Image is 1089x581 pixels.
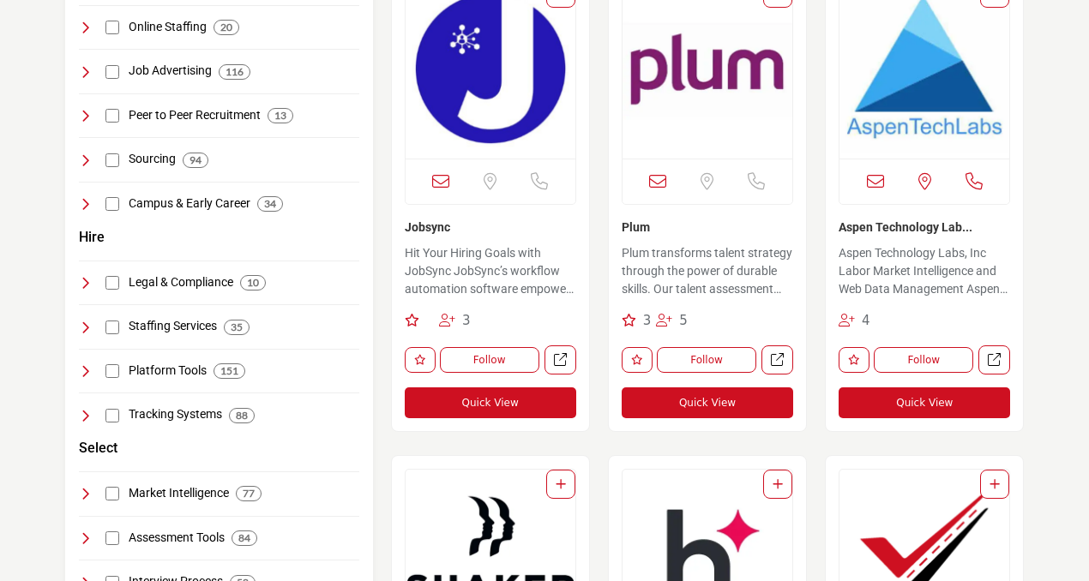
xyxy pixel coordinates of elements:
p: Aspen Technology Labs, Inc Labor Market Intelligence and Web Data Management Aspen Technology Lab... [839,244,1010,302]
b: 10 [247,277,259,289]
button: Like listing [405,347,436,373]
h4: Platform Tools: Software and tools designed to enhance operational efficiency and collaboration i... [129,362,207,380]
h4: Tracking Systems: Systems for tracking and managing candidate applications, interviews, and onboa... [129,406,222,423]
p: Hit Your Hiring Goals with JobSync JobSync’s workflow automation software empowers companies to d... [405,244,576,302]
button: Quick View [622,387,793,418]
h4: Campus & Early Career: Programs and platforms focusing on recruitment and career development for ... [129,195,250,213]
b: 77 [243,488,255,500]
input: Select Job Advertising checkbox [105,65,119,79]
button: Like listing [839,347,869,373]
a: Hit Your Hiring Goals with JobSync JobSync’s workflow automation software empowers companies to d... [405,240,576,302]
a: Open jobsync in new tab [544,345,576,375]
div: 84 Results For Assessment Tools [232,530,257,546]
b: 34 [264,198,276,210]
input: Select Campus & Early Career checkbox [105,197,119,211]
a: Open aspen-technology-labs in new tab [978,345,1010,375]
a: Plum transforms talent strategy through the power of durable skills. Our talent assessment helps ... [622,240,793,302]
h4: Market Intelligence: Tools and services providing insights into labor market trends, talent pools... [129,485,229,502]
input: Select Sourcing checkbox [105,153,119,167]
h3: Plum [622,218,793,236]
b: 20 [220,21,232,33]
h4: Sourcing: Strategies and tools for identifying and engaging potential candidates for specific job... [129,151,176,168]
a: Plum [622,220,650,234]
button: Like listing [622,347,653,373]
div: Followers [839,311,870,331]
h3: Aspen Technology Labs, Inc. [839,218,1010,236]
div: 77 Results For Market Intelligence [236,486,262,501]
input: Select Staffing Services checkbox [105,320,119,334]
span: 4 [862,313,870,328]
a: Add To List [773,477,783,491]
a: Open plum in new tab [761,345,793,375]
div: 94 Results For Sourcing [183,153,208,168]
button: Quick View [839,387,1010,418]
b: 84 [238,532,250,544]
button: Follow [874,347,973,373]
input: Select Online Staffing checkbox [105,21,119,34]
h3: Jobsync [405,218,576,236]
div: 35 Results For Staffing Services [224,320,250,335]
b: 13 [274,110,286,122]
h4: Job Advertising: Platforms and strategies for advertising job openings to attract a wide range of... [129,63,212,80]
div: Followers [656,311,688,331]
div: 116 Results For Job Advertising [219,64,250,80]
div: 20 Results For Online Staffing [214,20,239,35]
a: Aspen Technology Lab... [839,220,972,234]
span: 5 [679,313,688,328]
i: Recommendations [622,314,636,326]
i: Recommendation [405,314,419,326]
div: 151 Results For Platform Tools [214,363,245,379]
button: Hire [79,227,105,248]
input: Select Peer to Peer Recruitment checkbox [105,109,119,123]
h4: Peer to Peer Recruitment: Recruitment methods leveraging existing employees' networks and relatio... [129,107,261,124]
button: Follow [657,347,756,373]
p: Plum transforms talent strategy through the power of durable skills. Our talent assessment helps ... [622,244,793,302]
a: Aspen Technology Labs, Inc Labor Market Intelligence and Web Data Management Aspen Technology Lab... [839,240,1010,302]
b: 151 [220,365,238,377]
span: 3 [643,313,652,328]
button: Select [79,438,117,458]
span: 3 [462,313,471,328]
h4: Staffing Services: Services and agencies focused on providing temporary, permanent, and specializ... [129,318,217,335]
h4: Legal & Compliance: Resources and services ensuring recruitment practices comply with legal and r... [129,274,233,291]
b: 116 [226,66,244,78]
div: Followers [439,311,471,331]
div: 10 Results For Legal & Compliance [240,275,266,290]
a: Add To List [556,477,566,491]
input: Select Legal & Compliance checkbox [105,276,119,290]
a: Add To List [990,477,1000,491]
input: Select Assessment Tools checkbox [105,531,119,545]
a: Jobsync [405,220,450,234]
div: 13 Results For Peer to Peer Recruitment [268,108,293,123]
button: Quick View [405,387,576,418]
input: Select Tracking Systems checkbox [105,409,119,422]
button: Follow [440,347,539,373]
div: 88 Results For Tracking Systems [229,408,255,423]
b: 94 [190,154,202,166]
h4: Assessment Tools: Tools and platforms for evaluating candidate skills, competencies, and fit for ... [129,530,225,547]
input: Select Platform Tools checkbox [105,364,119,378]
b: 35 [231,321,243,333]
h4: Online Staffing: Digital platforms specializing in the staffing of temporary, contract, and conti... [129,19,207,36]
b: 88 [236,410,248,422]
div: 34 Results For Campus & Early Career [257,196,283,212]
input: Select Market Intelligence checkbox [105,487,119,500]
